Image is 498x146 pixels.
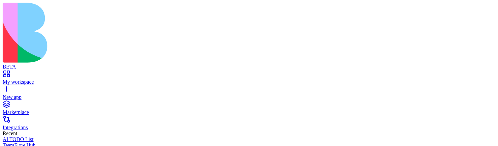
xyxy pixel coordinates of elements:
div: BETA [3,64,495,70]
div: My workspace [3,79,495,85]
div: Marketplace [3,109,495,115]
a: Integrations [3,119,495,131]
div: New app [3,94,495,100]
img: logo [3,3,267,63]
a: AI TODO List [3,136,495,142]
div: Integrations [3,125,495,131]
a: Marketplace [3,103,495,115]
a: BETA [3,58,495,70]
a: New app [3,88,495,100]
span: Recent [3,131,17,136]
a: My workspace [3,73,495,85]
